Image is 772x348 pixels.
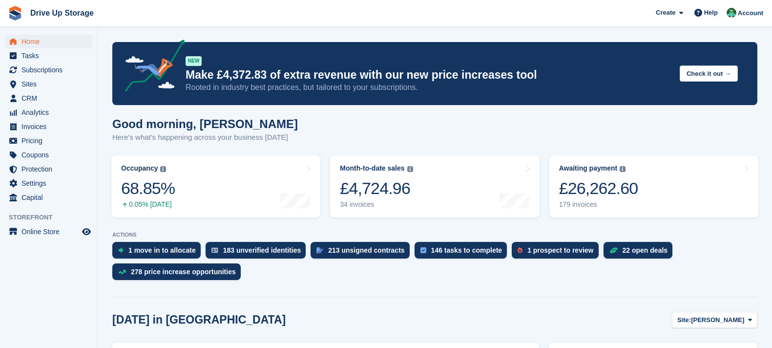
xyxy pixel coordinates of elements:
span: Storefront [9,213,97,222]
img: verify_identity-adf6edd0f0f0b5bbfe63781bf79b02c33cf7c696d77639b501bdc392416b5a36.svg [211,247,218,253]
h2: [DATE] in [GEOGRAPHIC_DATA] [112,313,286,326]
img: prospect-51fa495bee0391a8d652442698ab0144808aea92771e9ea1ae160a38d050c398.svg [518,247,522,253]
a: menu [5,77,92,91]
button: Site: [PERSON_NAME] [672,312,757,328]
span: Account [738,8,763,18]
div: 22 open deals [623,246,668,254]
span: Coupons [21,148,80,162]
span: Subscriptions [21,63,80,77]
img: icon-info-grey-7440780725fd019a000dd9b08b2336e03edf1995a4989e88bcd33f0948082b44.svg [407,166,413,172]
div: 146 tasks to complete [431,246,502,254]
a: menu [5,35,92,48]
p: Rooted in industry best practices, but tailored to your subscriptions. [186,82,672,93]
div: £4,724.96 [340,178,413,198]
span: Capital [21,191,80,204]
span: Pricing [21,134,80,148]
img: price_increase_opportunities-93ffe204e8149a01c8c9dc8f82e8f89637d9d84a8eef4429ea346261dce0b2c0.svg [118,270,126,274]
img: stora-icon-8386f47178a22dfd0bd8f6a31ec36ba5ce8667c1dd55bd0f319d3a0aa187defe.svg [8,6,22,21]
div: £26,262.60 [559,178,638,198]
img: move_ins_to_allocate_icon-fdf77a2bb77ea45bf5b3d319d69a93e2d87916cf1d5bf7949dd705db3b84f3ca.svg [118,247,124,253]
span: Home [21,35,80,48]
a: menu [5,148,92,162]
div: 278 price increase opportunities [131,268,236,276]
div: 68.85% [121,178,175,198]
img: price-adjustments-announcement-icon-8257ccfd72463d97f412b2fc003d46551f7dbcb40ab6d574587a9cd5c0d94... [117,40,185,95]
span: Sites [21,77,80,91]
span: Tasks [21,49,80,63]
span: Invoices [21,120,80,133]
a: menu [5,225,92,239]
a: Occupancy 68.85% 0.05% [DATE] [111,155,320,217]
span: Protection [21,162,80,176]
a: 146 tasks to complete [415,242,512,263]
a: Awaiting payment £26,262.60 179 invoices [549,155,758,217]
a: menu [5,191,92,204]
div: 1 move in to allocate [128,246,196,254]
span: Site: [677,315,691,325]
a: Preview store [81,226,92,238]
img: icon-info-grey-7440780725fd019a000dd9b08b2336e03edf1995a4989e88bcd33f0948082b44.svg [160,166,166,172]
img: Camille [727,8,736,18]
a: menu [5,176,92,190]
span: Online Store [21,225,80,239]
span: Help [704,8,718,18]
div: 34 invoices [340,200,413,209]
a: 22 open deals [604,242,678,263]
a: Month-to-date sales £4,724.96 34 invoices [330,155,539,217]
a: menu [5,162,92,176]
div: 179 invoices [559,200,638,209]
span: Settings [21,176,80,190]
span: Analytics [21,106,80,119]
img: deal-1b604bf984904fb50ccaf53a9ad4b4a5d6e5aea283cecdc64d6e3604feb123c2.svg [609,247,618,254]
a: menu [5,134,92,148]
div: 0.05% [DATE] [121,200,175,209]
span: Create [656,8,675,18]
div: 213 unsigned contracts [328,246,404,254]
a: menu [5,120,92,133]
a: menu [5,91,92,105]
p: Here's what's happening across your business [DATE] [112,132,298,143]
a: menu [5,49,92,63]
button: Check it out → [680,65,738,82]
img: contract_signature_icon-13c848040528278c33f63329250d36e43548de30e8caae1d1a13099fd9432cc5.svg [316,247,323,253]
a: 278 price increase opportunities [112,263,246,285]
h1: Good morning, [PERSON_NAME] [112,117,298,130]
a: 213 unsigned contracts [311,242,414,263]
a: menu [5,106,92,119]
span: CRM [21,91,80,105]
a: Drive Up Storage [26,5,98,21]
a: 1 prospect to review [512,242,603,263]
a: menu [5,63,92,77]
div: Month-to-date sales [340,164,404,173]
div: Occupancy [121,164,158,173]
a: 183 unverified identities [206,242,311,263]
div: 1 prospect to review [527,246,593,254]
div: 183 unverified identities [223,246,301,254]
div: Awaiting payment [559,164,618,173]
p: ACTIONS [112,232,757,238]
a: 1 move in to allocate [112,242,206,263]
p: Make £4,372.83 of extra revenue with our new price increases tool [186,68,672,82]
span: [PERSON_NAME] [691,315,744,325]
img: icon-info-grey-7440780725fd019a000dd9b08b2336e03edf1995a4989e88bcd33f0948082b44.svg [620,166,626,172]
div: NEW [186,56,202,66]
img: task-75834270c22a3079a89374b754ae025e5fb1db73e45f91037f5363f120a921f8.svg [420,247,426,253]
